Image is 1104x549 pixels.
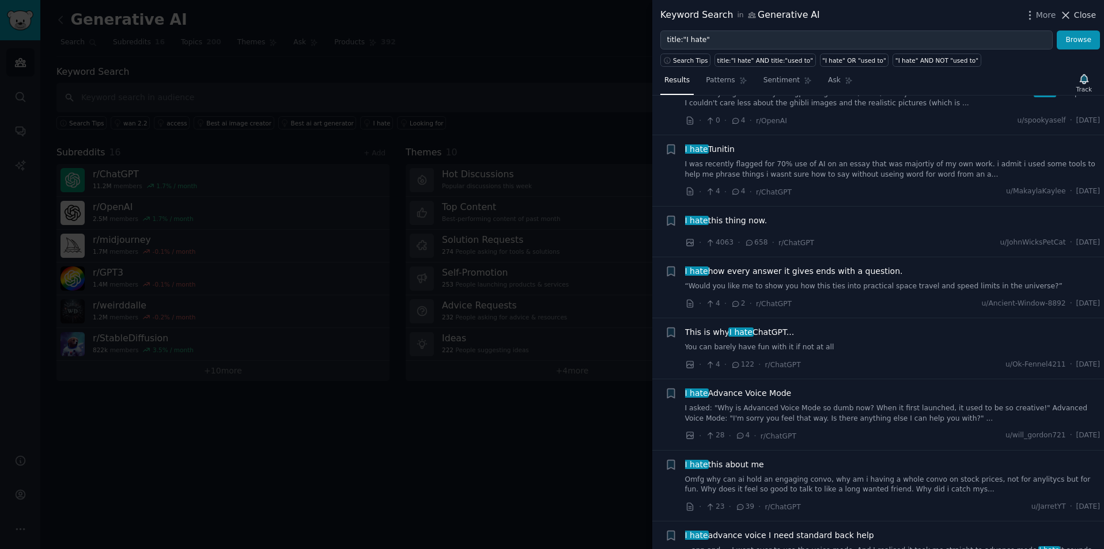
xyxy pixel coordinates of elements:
span: 4 [705,360,720,370]
span: · [758,501,761,513]
a: This is whyI hateChatGPT... [685,326,795,338]
a: Ask [824,71,857,95]
span: · [724,298,727,310]
a: You can barely have fun with it if not at all [685,342,1101,353]
span: u/JarretYT [1031,502,1066,512]
span: 23 [705,502,724,512]
span: · [699,115,701,127]
span: r/ChatGPT [778,239,814,247]
span: [DATE] [1076,360,1100,370]
span: 4 [731,186,745,197]
span: advance voice I need standard back help [685,529,874,542]
a: Results [660,71,694,95]
span: u/JohnWicksPetCat [1000,238,1066,248]
span: · [772,237,774,249]
span: I hate [684,460,709,469]
span: Sentiment [763,75,800,86]
span: · [1070,360,1072,370]
span: this thing now. [685,215,767,227]
span: u/Ok-Fennel4211 [1005,360,1066,370]
span: 28 [705,430,724,441]
span: · [1070,238,1072,248]
span: [DATE] [1076,299,1100,309]
a: I hatethis thing now. [685,215,767,227]
span: · [699,430,701,442]
span: Close [1074,9,1096,21]
a: Patterns [702,71,751,95]
span: [DATE] [1076,502,1100,512]
span: · [699,298,701,310]
span: u/will_gordon721 [1005,430,1066,441]
span: · [699,501,701,513]
a: “Would you like me to show you how this ties into practical space travel and speed limits in the ... [685,281,1101,292]
span: [DATE] [1076,430,1100,441]
span: · [750,186,752,198]
button: Close [1060,9,1096,21]
span: r/ChatGPT [765,503,801,511]
span: Ask [828,75,841,86]
span: · [699,186,701,198]
input: Try a keyword related to your business [660,30,1053,50]
span: [DATE] [1076,116,1100,126]
span: I hate [684,216,709,225]
a: ... few days ago about my chatgpt being broken (still is) And i just wanted to vent about how muc... [685,89,1101,109]
a: I hatehow every answer it gives ends with a question. [685,265,903,277]
span: r/OpenAI [756,117,787,125]
span: Results [664,75,690,86]
a: "I hate" AND NOT "used to" [893,54,981,67]
span: u/Ancient-Window-8892 [982,299,1066,309]
span: · [1070,430,1072,441]
span: · [729,430,731,442]
span: Search Tips [673,56,708,64]
span: 4063 [705,238,734,248]
span: [DATE] [1076,238,1100,248]
span: · [729,501,731,513]
span: · [754,430,756,442]
span: · [1070,299,1072,309]
div: "I hate" OR "used to" [822,56,886,64]
button: Browse [1057,30,1100,50]
span: 4 [731,116,745,126]
a: Sentiment [759,71,816,95]
a: I hateAdvance Voice Mode [685,387,792,399]
span: · [699,237,701,249]
span: · [1070,116,1072,126]
span: I hate [684,144,709,154]
span: 122 [731,360,754,370]
span: u/MakaylaKaylee [1006,186,1066,197]
div: Keyword Search Generative AI [660,8,820,22]
span: · [750,298,752,310]
span: 4 [705,186,720,197]
span: r/ChatGPT [765,361,801,369]
span: r/ChatGPT [761,432,796,440]
span: 39 [735,502,754,512]
a: I hatethis about me [685,459,764,471]
span: · [699,359,701,371]
span: u/spookyaself [1018,116,1066,126]
span: 2 [731,299,745,309]
span: 4 [705,299,720,309]
span: · [724,115,727,127]
a: title:"I hate" AND title:"used to" [714,54,815,67]
span: I hate [684,531,709,540]
a: I asked: "Why is Advanced Voice Mode so dumb now? When it first launched, it used to be so creati... [685,403,1101,424]
span: · [724,186,727,198]
div: title:"I hate" AND title:"used to" [717,56,813,64]
span: · [724,359,727,371]
span: 0 [705,116,720,126]
span: Advance Voice Mode [685,387,792,399]
span: this about me [685,459,764,471]
button: Track [1072,71,1096,95]
span: I hate [728,327,754,337]
span: I hate [684,266,709,276]
button: Search Tips [660,54,710,67]
a: I hateadvance voice I need standard back help [685,529,874,542]
span: · [1070,186,1072,197]
a: I was recently flagged for 70% use of AI on an essay that was majortiy of my own work. i admit i ... [685,159,1101,180]
span: r/ChatGPT [756,188,792,196]
span: Patterns [706,75,735,86]
span: in [737,10,743,21]
span: · [1070,502,1072,512]
span: · [750,115,752,127]
span: This is why ChatGPT... [685,326,795,338]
